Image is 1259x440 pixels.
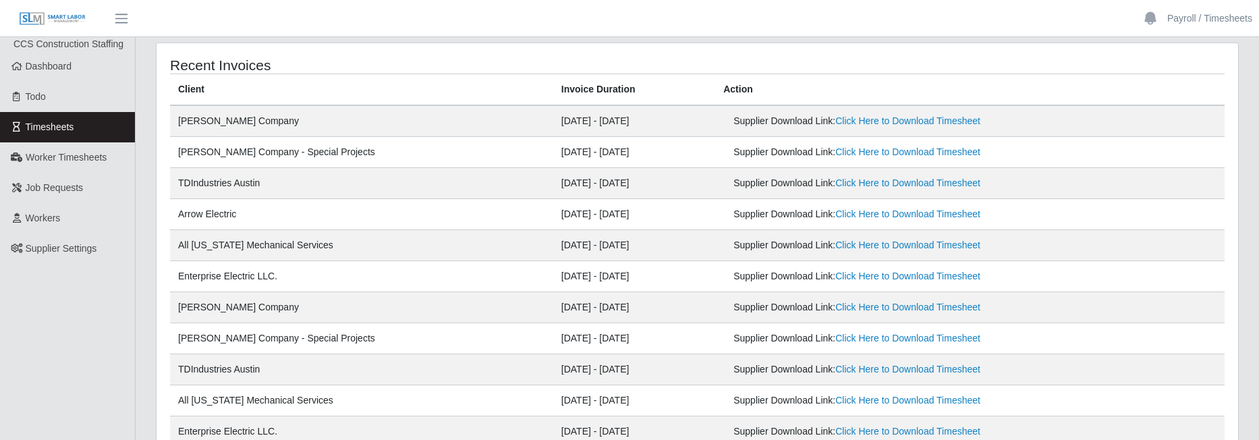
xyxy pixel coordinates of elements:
[733,393,1042,408] div: Supplier Download Link:
[733,114,1042,128] div: Supplier Download Link:
[733,331,1042,346] div: Supplier Download Link:
[553,105,715,137] td: [DATE] - [DATE]
[733,300,1042,314] div: Supplier Download Link:
[170,230,553,261] td: All [US_STATE] Mechanical Services
[553,137,715,168] td: [DATE] - [DATE]
[733,238,1042,252] div: Supplier Download Link:
[170,199,553,230] td: Arrow Electric
[170,354,553,385] td: TDIndustries Austin
[553,323,715,354] td: [DATE] - [DATE]
[170,385,553,416] td: All [US_STATE] Mechanical Services
[553,199,715,230] td: [DATE] - [DATE]
[733,207,1042,221] div: Supplier Download Link:
[733,176,1042,190] div: Supplier Download Link:
[835,426,980,437] a: Click Here to Download Timesheet
[835,333,980,343] a: Click Here to Download Timesheet
[733,362,1042,377] div: Supplier Download Link:
[26,121,74,132] span: Timesheets
[835,146,980,157] a: Click Here to Download Timesheet
[553,261,715,292] td: [DATE] - [DATE]
[26,61,72,72] span: Dashboard
[553,74,715,106] th: Invoice Duration
[835,395,980,406] a: Click Here to Download Timesheet
[170,261,553,292] td: Enterprise Electric LLC.
[26,152,107,163] span: Worker Timesheets
[170,105,553,137] td: [PERSON_NAME] Company
[553,354,715,385] td: [DATE] - [DATE]
[170,74,553,106] th: Client
[835,209,980,219] a: Click Here to Download Timesheet
[13,38,123,49] span: CCS Construction Staffing
[170,168,553,199] td: TDIndustries Austin
[553,230,715,261] td: [DATE] - [DATE]
[733,424,1042,439] div: Supplier Download Link:
[553,385,715,416] td: [DATE] - [DATE]
[835,271,980,281] a: Click Here to Download Timesheet
[170,292,553,323] td: [PERSON_NAME] Company
[835,302,980,312] a: Click Here to Download Timesheet
[835,177,980,188] a: Click Here to Download Timesheet
[26,213,61,223] span: Workers
[733,145,1042,159] div: Supplier Download Link:
[835,240,980,250] a: Click Here to Download Timesheet
[733,269,1042,283] div: Supplier Download Link:
[19,11,86,26] img: SLM Logo
[26,243,97,254] span: Supplier Settings
[835,115,980,126] a: Click Here to Download Timesheet
[715,74,1225,106] th: Action
[1167,11,1252,26] a: Payroll / Timesheets
[170,323,553,354] td: [PERSON_NAME] Company - Special Projects
[26,91,46,102] span: Todo
[553,292,715,323] td: [DATE] - [DATE]
[835,364,980,375] a: Click Here to Download Timesheet
[170,57,598,74] h4: Recent Invoices
[26,182,84,193] span: Job Requests
[170,137,553,168] td: [PERSON_NAME] Company - Special Projects
[553,168,715,199] td: [DATE] - [DATE]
